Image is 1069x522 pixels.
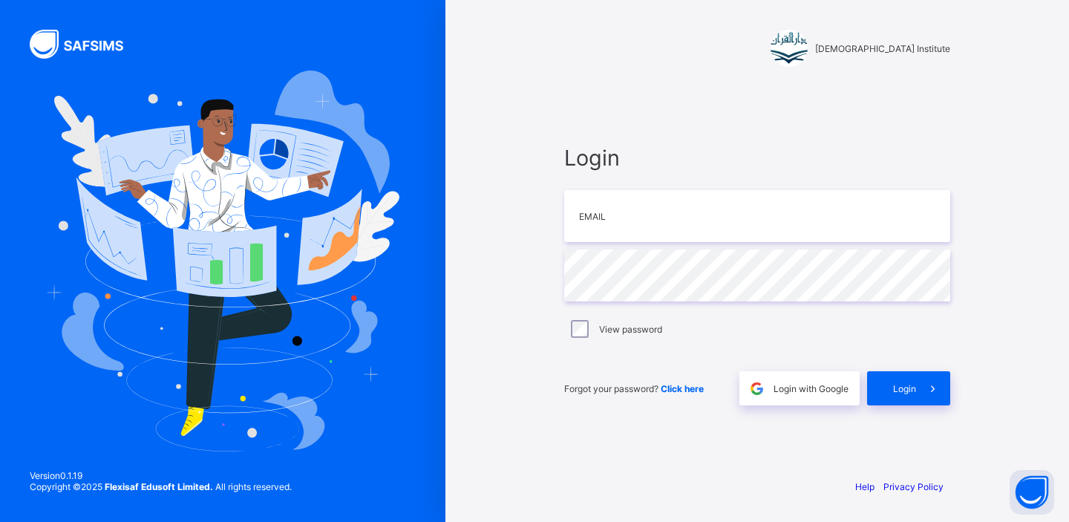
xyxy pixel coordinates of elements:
a: Click here [661,383,704,394]
span: Version 0.1.19 [30,470,292,481]
span: Copyright © 2025 All rights reserved. [30,481,292,492]
span: Login [564,145,950,171]
span: Login [893,383,916,394]
span: Login with Google [774,383,849,394]
img: google.396cfc9801f0270233282035f929180a.svg [748,380,765,397]
a: Help [855,481,875,492]
span: [DEMOGRAPHIC_DATA] Institute [815,43,950,54]
strong: Flexisaf Edusoft Limited. [105,481,213,492]
img: SAFSIMS Logo [30,30,141,59]
span: Forgot your password? [564,383,704,394]
a: Privacy Policy [883,481,944,492]
label: View password [599,324,662,335]
img: Hero Image [46,71,399,451]
button: Open asap [1010,470,1054,515]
